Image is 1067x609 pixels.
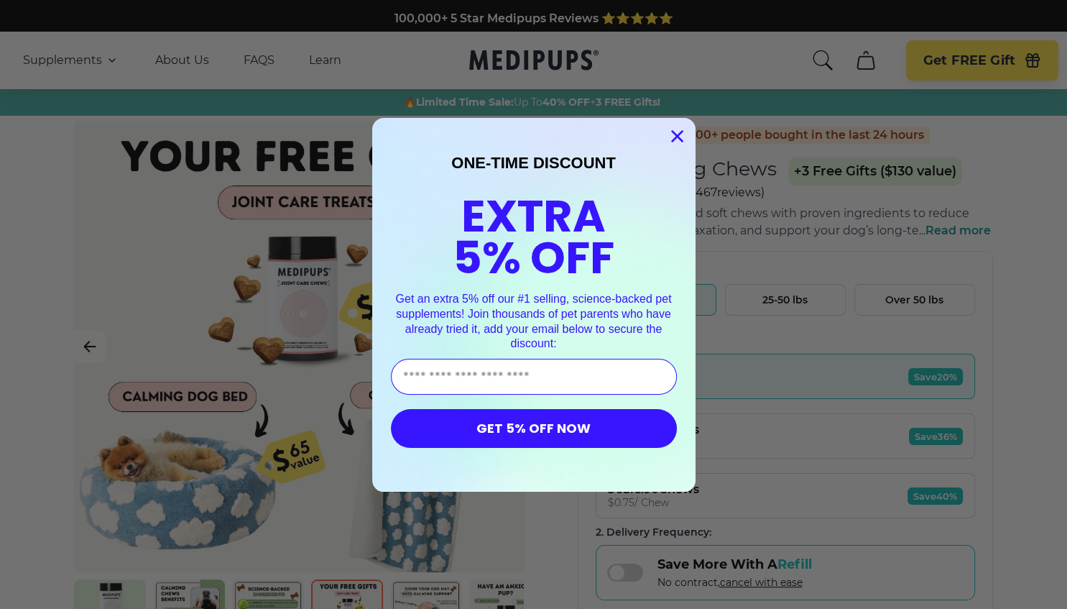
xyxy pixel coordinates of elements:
button: GET 5% OFF NOW [391,409,677,448]
span: 5% OFF [453,226,614,289]
span: Get an extra 5% off our #1 selling, science-backed pet supplements! Join thousands of pet parents... [396,293,672,349]
span: EXTRA [461,185,606,247]
span: ONE-TIME DISCOUNT [451,154,616,172]
button: Close dialog [665,124,690,149]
